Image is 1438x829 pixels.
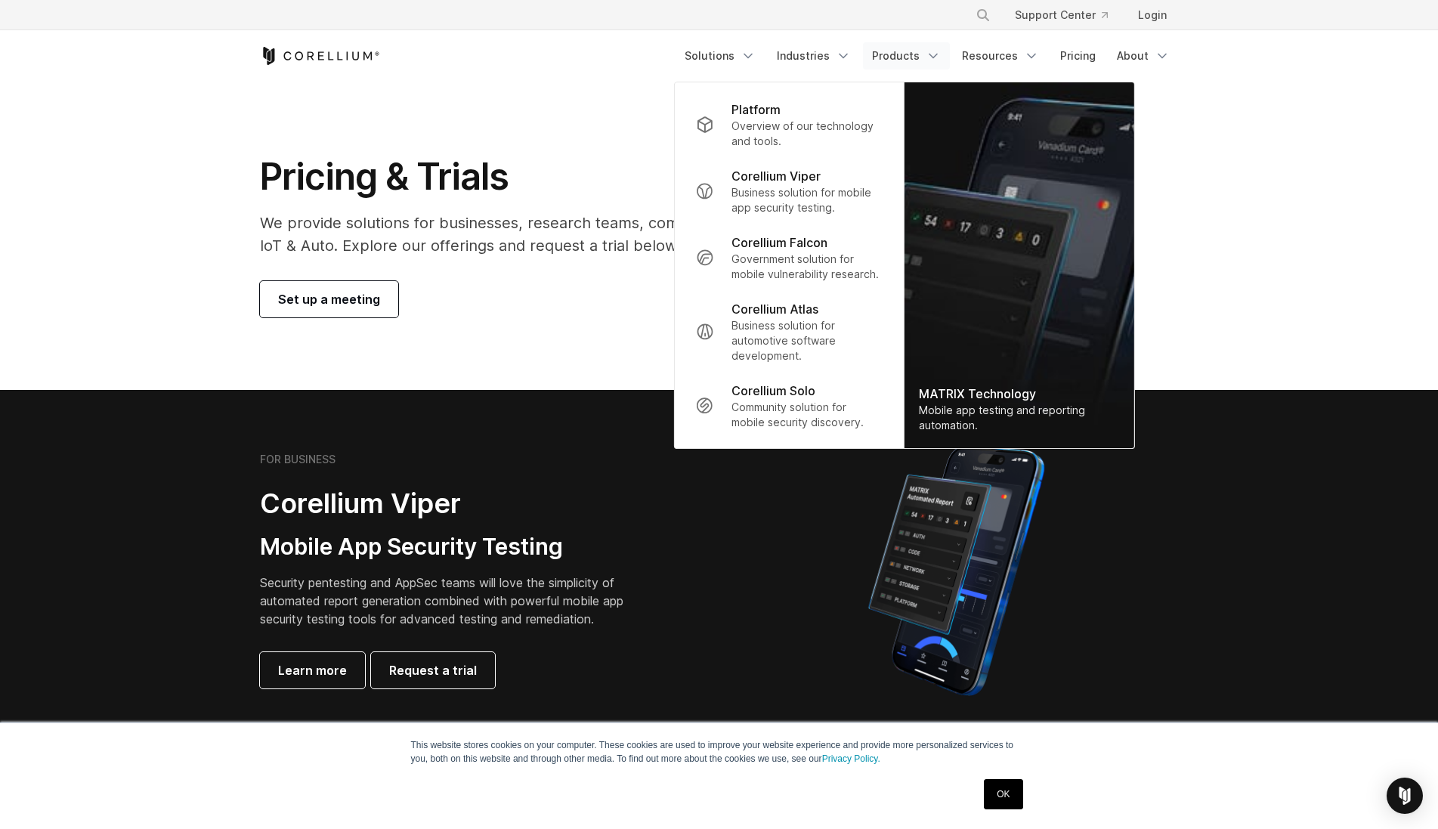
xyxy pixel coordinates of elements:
h2: Corellium Viper [260,487,647,521]
a: Corellium Solo Community solution for mobile security discovery. [683,373,894,439]
p: Community solution for mobile security discovery. [731,400,882,430]
a: Corellium Home [260,47,380,65]
a: Resources [953,42,1048,70]
a: Corellium Atlas Business solution for automotive software development. [683,291,894,373]
a: Support Center [1003,2,1120,29]
div: Navigation Menu [957,2,1179,29]
p: Platform [731,101,781,119]
a: Pricing [1051,42,1105,70]
p: This website stores cookies on your computer. These cookies are used to improve your website expe... [411,738,1028,766]
p: Security pentesting and AppSec teams will love the simplicity of automated report generation comb... [260,574,647,628]
img: Matrix_WebNav_1x [904,82,1133,448]
a: Corellium Viper Business solution for mobile app security testing. [683,158,894,224]
p: Business solution for mobile app security testing. [731,185,882,215]
p: Corellium Falcon [731,234,827,252]
a: Request a trial [371,652,495,688]
p: Corellium Viper [731,167,821,185]
span: Learn more [278,661,347,679]
a: Privacy Policy. [822,753,880,764]
h3: Mobile App Security Testing [260,533,647,561]
div: Open Intercom Messenger [1387,778,1423,814]
a: Learn more [260,652,365,688]
p: Business solution for automotive software development. [731,318,882,363]
h1: Pricing & Trials [260,154,862,200]
a: Login [1126,2,1179,29]
p: Corellium Atlas [731,300,818,318]
a: Products [863,42,950,70]
a: OK [984,779,1022,809]
p: Overview of our technology and tools. [731,119,882,149]
a: Set up a meeting [260,281,398,317]
a: Platform Overview of our technology and tools. [683,91,894,158]
div: Mobile app testing and reporting automation. [919,403,1118,433]
p: Government solution for mobile vulnerability research. [731,252,882,282]
div: MATRIX Technology [919,385,1118,403]
a: About [1108,42,1179,70]
p: We provide solutions for businesses, research teams, community individuals, and IoT & Auto. Explo... [260,212,862,257]
img: Corellium MATRIX automated report on iPhone showing app vulnerability test results across securit... [843,438,1070,703]
h6: FOR BUSINESS [260,453,336,466]
a: Corellium Falcon Government solution for mobile vulnerability research. [683,224,894,291]
p: Corellium Solo [731,382,815,400]
a: MATRIX Technology Mobile app testing and reporting automation. [904,82,1133,448]
a: Solutions [676,42,765,70]
a: Industries [768,42,860,70]
span: Request a trial [389,661,477,679]
div: Navigation Menu [676,42,1179,70]
button: Search [969,2,997,29]
span: Set up a meeting [278,290,380,308]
